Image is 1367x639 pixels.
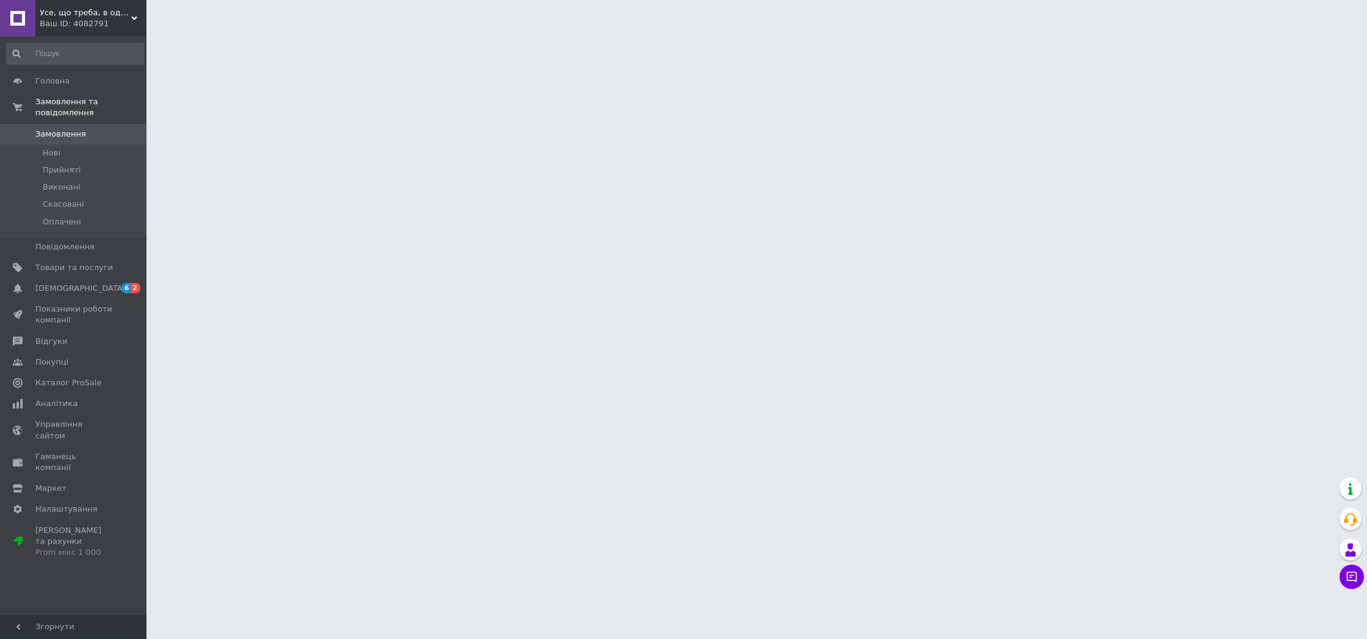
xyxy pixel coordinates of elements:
span: Скасовані [43,199,84,210]
span: Каталог ProSale [35,377,101,388]
div: Prom мікс 1 000 [35,547,113,558]
span: 6 [121,283,131,293]
span: Маркет [35,483,67,494]
span: Управління сайтом [35,419,113,441]
span: Покупці [35,357,68,368]
span: Аналітика [35,398,78,409]
span: Оплачені [43,216,81,227]
span: Повідомлення [35,241,95,252]
span: Виконані [43,182,81,193]
span: Прийняті [43,165,81,176]
span: Замовлення [35,129,86,140]
span: Нові [43,148,60,159]
span: Товари та послуги [35,262,113,273]
span: [PERSON_NAME] та рахунки [35,525,113,559]
span: Головна [35,76,70,87]
span: Відгуки [35,336,67,347]
div: Ваш ID: 4082791 [40,18,146,29]
span: Показники роботи компанії [35,304,113,326]
span: 2 [131,283,140,293]
span: Усе, що треба, в одному місці! 🔥 [40,7,131,18]
input: Пошук [6,43,144,65]
span: [DEMOGRAPHIC_DATA] [35,283,126,294]
button: Чат з покупцем [1340,565,1364,589]
span: Замовлення та повідомлення [35,96,146,118]
span: Налаштування [35,504,98,515]
span: Гаманець компанії [35,451,113,473]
